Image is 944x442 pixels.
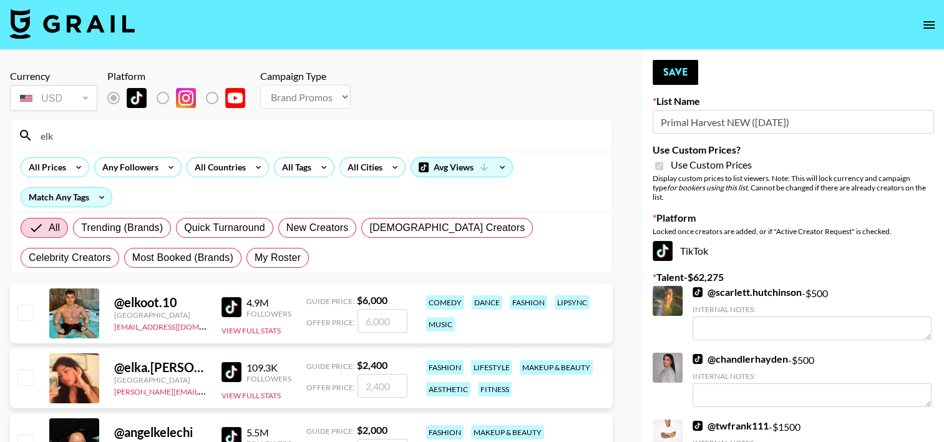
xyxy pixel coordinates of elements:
span: Most Booked (Brands) [132,250,233,265]
strong: $ 6,000 [357,294,387,306]
div: USD [12,87,95,109]
input: 6,000 [358,309,407,333]
div: Display custom prices to list viewers. Note: This will lock currency and campaign type . Cannot b... [653,174,934,202]
div: 109.3K [246,361,291,374]
button: open drawer [917,12,942,37]
span: Guide Price: [306,361,354,371]
div: makeup & beauty [520,360,593,375]
img: TikTok [221,297,241,317]
img: TikTok [221,362,241,382]
div: 5.5M [246,426,291,439]
a: @chandlerhayden [693,353,788,365]
span: New Creators [286,220,349,235]
div: fashion [426,360,464,375]
div: Followers [246,309,291,318]
label: Use Custom Prices? [653,144,934,156]
div: Any Followers [95,158,161,177]
div: Currency [10,70,97,82]
img: Instagram [176,88,196,108]
em: for bookers using this list [667,183,747,192]
div: Internal Notes: [693,371,932,381]
div: dance [472,295,502,310]
div: @ elka.[PERSON_NAME] [114,360,207,375]
div: @ elkoot.10 [114,295,207,310]
div: Campaign Type [260,70,351,82]
div: All Prices [21,158,69,177]
div: fitness [478,382,512,396]
img: TikTok [693,354,703,364]
div: Match Any Tags [21,188,112,207]
div: [GEOGRAPHIC_DATA] [114,310,207,320]
button: Save [653,60,698,85]
label: Platform [653,212,934,224]
span: Use Custom Prices [671,159,752,171]
button: View Full Stats [221,326,281,335]
div: Platform [107,70,255,82]
span: Offer Price: [306,318,355,327]
div: All Tags [275,158,314,177]
div: lifestyle [471,360,512,375]
span: Trending (Brands) [81,220,163,235]
img: Grail Talent [10,9,135,39]
strong: $ 2,400 [357,359,387,371]
div: Internal Notes: [693,305,932,314]
input: 2,400 [358,374,407,398]
div: [GEOGRAPHIC_DATA] [114,375,207,385]
label: List Name [653,95,934,107]
div: fashion [426,425,464,440]
strong: $ 2,000 [357,424,387,436]
a: @scarlett.hutchinson [693,286,802,298]
div: music [426,317,455,331]
span: All [49,220,60,235]
span: Quick Turnaround [184,220,265,235]
button: View Full Stats [221,391,281,400]
a: [PERSON_NAME][EMAIL_ADDRESS][DOMAIN_NAME] [114,385,299,396]
div: makeup & beauty [471,425,544,440]
input: Search by User Name [33,125,605,145]
img: TikTok [127,88,147,108]
a: @twfrank111 [693,420,769,432]
div: fashion [510,295,547,310]
div: comedy [426,295,464,310]
div: @ angelkelechi [114,425,207,440]
div: Currency is locked to USD [10,82,97,114]
span: My Roster [255,250,301,265]
img: TikTok [693,287,703,297]
div: List locked to TikTok. [107,85,255,111]
div: - $ 500 [693,353,932,407]
div: Avg Views [411,158,512,177]
span: Offer Price: [306,383,355,392]
img: TikTok [653,241,673,261]
span: Guide Price: [306,297,354,306]
div: aesthetic [426,382,470,396]
span: [DEMOGRAPHIC_DATA] Creators [369,220,525,235]
div: - $ 500 [693,286,932,340]
div: Followers [246,374,291,383]
div: Locked once creators are added, or if "Active Creator Request" is checked. [653,227,934,236]
div: lipsync [555,295,590,310]
label: Talent - $ 62,275 [653,271,934,283]
div: All Countries [187,158,248,177]
img: YouTube [225,88,245,108]
div: 4.9M [246,297,291,309]
span: Celebrity Creators [29,250,111,265]
img: TikTok [693,421,703,431]
span: Guide Price: [306,426,354,436]
a: [EMAIL_ADDRESS][DOMAIN_NAME] [114,320,240,331]
div: All Cities [340,158,385,177]
div: TikTok [653,241,934,261]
